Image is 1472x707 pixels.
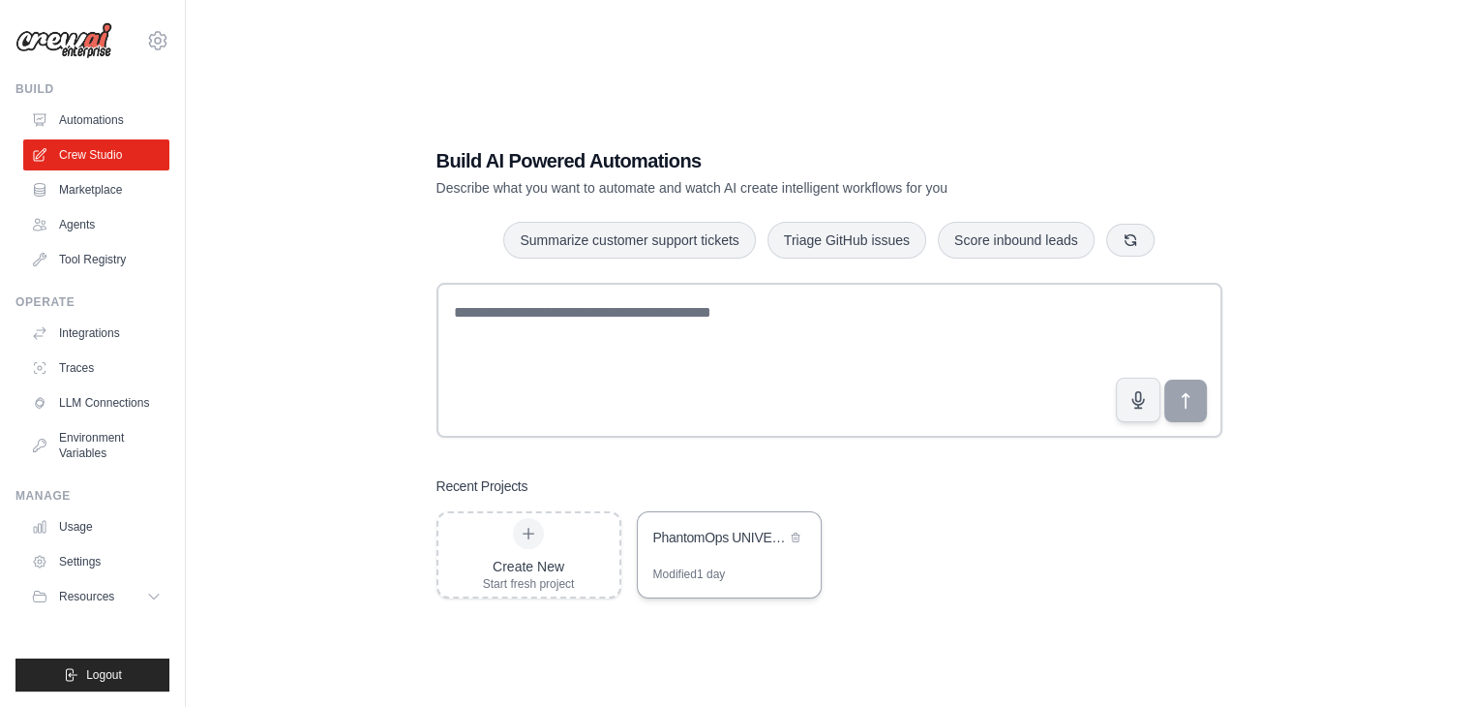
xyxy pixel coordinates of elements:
h1: Build AI Powered Automations [436,147,1087,174]
a: Integrations [23,318,169,349]
div: Create New [483,557,575,576]
a: Agents [23,209,169,240]
p: Describe what you want to automate and watch AI create intelligent workflows for you [436,178,1087,198]
div: Modified 1 day [653,567,726,582]
button: Logout [15,659,169,692]
a: Tool Registry [23,244,169,275]
a: Automations [23,105,169,136]
a: LLM Connections [23,387,169,418]
img: Logo [15,22,112,59]
button: Get new suggestions [1106,224,1155,257]
button: Resources [23,581,169,612]
button: Triage GitHub issues [767,222,926,259]
div: Manage [15,488,169,504]
div: Operate [15,294,169,310]
span: Logout [86,667,122,683]
a: Usage [23,511,169,542]
button: Delete project [786,528,805,547]
span: Resources [59,589,114,604]
div: Start fresh project [483,576,575,592]
a: Environment Variables [23,422,169,469]
a: Settings [23,546,169,577]
a: Crew Studio [23,139,169,170]
div: PhantomOps UNIVERSAL DOMINATION AGENCY - The God-Level Business Transformer [653,528,786,547]
h3: Recent Projects [436,476,528,496]
button: Summarize customer support tickets [503,222,755,259]
a: Traces [23,353,169,384]
iframe: Chat Widget [1375,614,1472,707]
div: Build [15,81,169,97]
button: Click to speak your automation idea [1116,378,1160,422]
button: Score inbound leads [938,222,1095,259]
a: Marketplace [23,174,169,205]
